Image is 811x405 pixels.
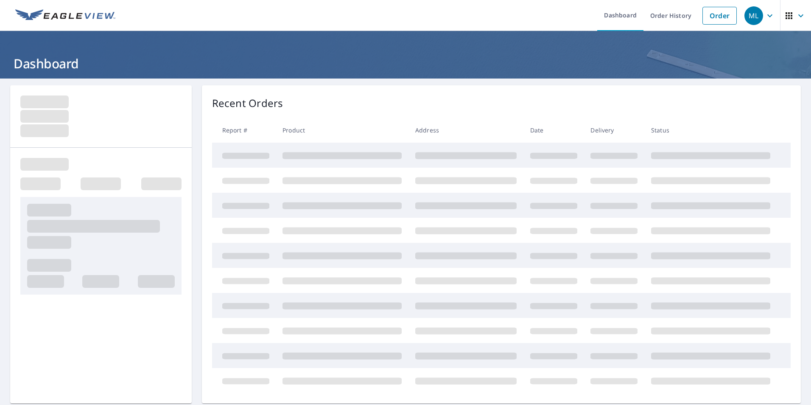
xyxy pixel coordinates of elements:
img: EV Logo [15,9,115,22]
th: Status [644,118,777,143]
h1: Dashboard [10,55,801,72]
th: Report # [212,118,276,143]
th: Delivery [584,118,644,143]
a: Order [702,7,737,25]
th: Date [523,118,584,143]
div: ML [744,6,763,25]
th: Product [276,118,408,143]
p: Recent Orders [212,96,283,111]
th: Address [408,118,523,143]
